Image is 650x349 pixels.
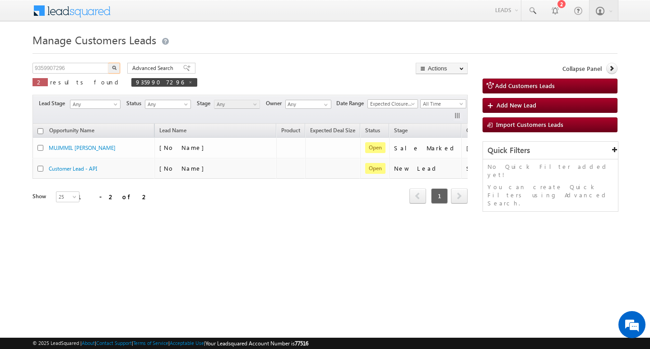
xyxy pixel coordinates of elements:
[466,144,525,152] div: [PERSON_NAME]
[39,99,69,107] span: Lead Stage
[126,99,145,107] span: Status
[496,121,563,128] span: Import Customers Leads
[78,191,149,202] div: 1 - 2 of 2
[451,188,468,204] span: next
[32,339,308,348] span: © 2025 LeadSquared | | | | |
[132,64,176,72] span: Advanced Search
[421,100,464,108] span: All Time
[466,127,482,134] span: Owner
[336,99,367,107] span: Date Range
[50,78,122,86] span: results found
[295,340,308,347] span: 77516
[483,142,618,159] div: Quick Filters
[497,101,536,109] span: Add New Lead
[306,126,360,137] a: Expected Deal Size
[487,183,613,207] p: You can create Quick Filters using Advanced Search.
[56,193,80,201] span: 25
[32,33,156,47] span: Manage Customers Leads
[159,164,209,172] span: [No Name]
[310,127,355,134] span: Expected Deal Size
[56,191,79,202] a: 25
[112,65,116,70] img: Search
[155,126,191,137] span: Lead Name
[361,126,385,137] a: Status
[409,188,426,204] span: prev
[37,78,43,86] span: 2
[214,100,260,109] a: Any
[197,99,214,107] span: Stage
[281,127,300,134] span: Product
[96,340,132,346] a: Contact Support
[170,340,204,346] a: Acceptable Use
[495,82,555,89] span: Add Customers Leads
[159,144,209,151] span: [No Name]
[390,126,412,137] a: Stage
[82,340,95,346] a: About
[285,100,331,109] input: Type to Search
[205,340,308,347] span: Your Leadsquared Account Number is
[416,63,468,74] button: Actions
[368,100,415,108] span: Expected Closure Date
[431,188,448,204] span: 1
[394,127,408,134] span: Stage
[133,340,168,346] a: Terms of Service
[37,128,43,134] input: Check all records
[420,99,466,108] a: All Time
[266,99,285,107] span: Owner
[409,189,426,204] a: prev
[365,142,385,153] span: Open
[487,163,613,179] p: No Quick Filter added yet!
[214,100,257,108] span: Any
[70,100,117,108] span: Any
[319,100,330,109] a: Show All Items
[145,100,191,109] a: Any
[32,192,49,200] div: Show
[49,127,94,134] span: Opportunity Name
[49,165,97,172] a: Customer Lead - API
[45,126,99,137] a: Opportunity Name
[562,65,602,73] span: Collapse Panel
[451,189,468,204] a: next
[394,164,457,172] div: New Lead
[365,163,385,174] span: Open
[70,100,121,109] a: Any
[367,99,418,108] a: Expected Closure Date
[49,144,116,151] a: MUJMMIL [PERSON_NAME]
[145,100,188,108] span: Any
[394,144,457,152] div: Sale Marked
[466,164,525,172] div: System
[136,78,184,86] span: 9359907296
